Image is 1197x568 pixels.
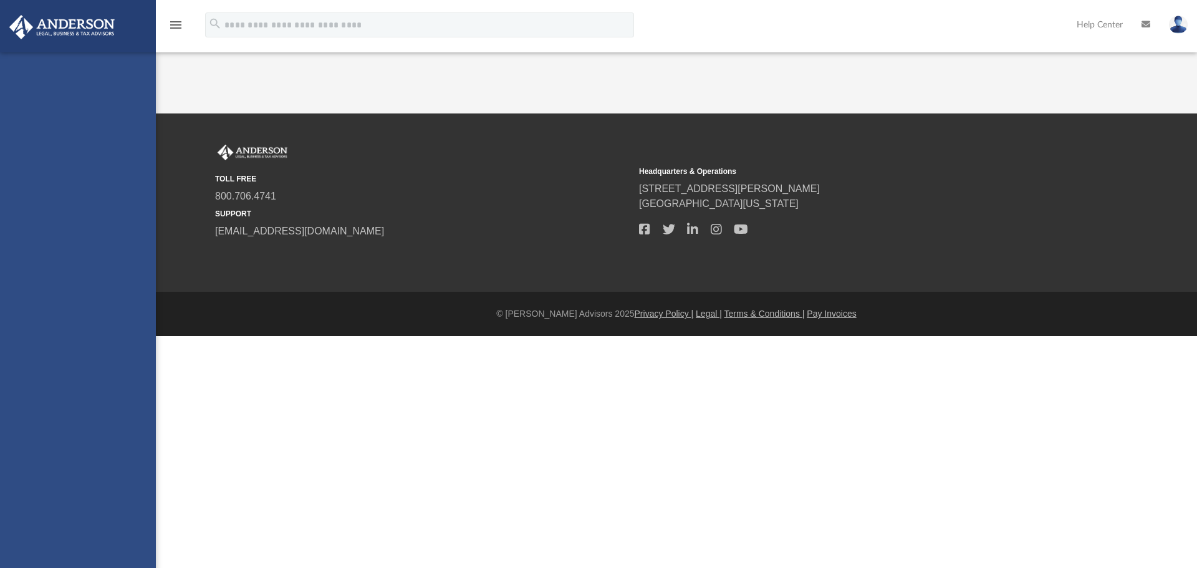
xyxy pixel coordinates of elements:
small: SUPPORT [215,208,630,219]
a: [STREET_ADDRESS][PERSON_NAME] [639,183,820,194]
a: 800.706.4741 [215,191,276,201]
a: [GEOGRAPHIC_DATA][US_STATE] [639,198,799,209]
img: User Pic [1169,16,1188,34]
img: Anderson Advisors Platinum Portal [6,15,118,39]
small: Headquarters & Operations [639,166,1054,177]
i: search [208,17,222,31]
a: menu [168,24,183,32]
img: Anderson Advisors Platinum Portal [215,145,290,161]
div: © [PERSON_NAME] Advisors 2025 [156,307,1197,320]
a: [EMAIL_ADDRESS][DOMAIN_NAME] [215,226,384,236]
i: menu [168,17,183,32]
a: Legal | [696,309,722,319]
a: Privacy Policy | [635,309,694,319]
small: TOLL FREE [215,173,630,185]
a: Terms & Conditions | [724,309,805,319]
a: Pay Invoices [807,309,856,319]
